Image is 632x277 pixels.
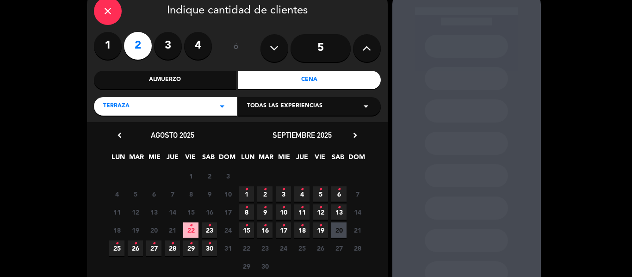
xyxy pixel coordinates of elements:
[294,240,310,256] span: 25
[220,204,235,220] span: 17
[300,200,304,215] i: •
[147,152,162,167] span: MIE
[165,240,180,256] span: 28
[124,32,152,60] label: 2
[276,222,291,238] span: 17
[184,32,212,60] label: 4
[221,32,251,64] div: ó
[300,218,304,233] i: •
[152,236,155,251] i: •
[282,218,285,233] i: •
[220,222,235,238] span: 24
[282,182,285,197] i: •
[220,186,235,202] span: 10
[151,130,194,140] span: agosto 2025
[312,152,328,167] span: VIE
[202,204,217,220] span: 16
[94,32,122,60] label: 1
[219,152,234,167] span: DOM
[208,236,211,251] i: •
[350,204,365,220] span: 14
[103,102,130,111] span: Terraza
[350,222,365,238] span: 21
[257,204,273,220] span: 9
[337,182,341,197] i: •
[257,222,273,238] span: 16
[146,222,161,238] span: 20
[220,168,235,184] span: 3
[331,204,347,220] span: 13
[220,240,235,256] span: 31
[239,204,254,220] span: 8
[165,152,180,167] span: JUE
[165,222,180,238] span: 21
[111,152,126,167] span: LUN
[245,200,248,215] i: •
[189,218,192,233] i: •
[183,186,198,202] span: 8
[313,222,328,238] span: 19
[183,152,198,167] span: VIE
[276,186,291,202] span: 3
[94,71,236,89] div: Almuerzo
[300,182,304,197] i: •
[331,222,347,238] span: 20
[337,200,341,215] i: •
[129,152,144,167] span: MAR
[258,152,273,167] span: MAR
[134,236,137,251] i: •
[202,168,217,184] span: 2
[294,152,310,167] span: JUE
[109,204,124,220] span: 11
[146,240,161,256] span: 27
[109,240,124,256] span: 25
[238,71,381,89] div: Cena
[257,240,273,256] span: 23
[183,240,198,256] span: 29
[313,186,328,202] span: 5
[276,204,291,220] span: 10
[128,204,143,220] span: 12
[331,186,347,202] span: 6
[313,240,328,256] span: 26
[350,186,365,202] span: 7
[128,186,143,202] span: 5
[115,130,124,140] i: chevron_left
[273,130,332,140] span: septiembre 2025
[202,240,217,256] span: 30
[294,204,310,220] span: 11
[313,204,328,220] span: 12
[165,204,180,220] span: 14
[239,259,254,274] span: 29
[239,222,254,238] span: 15
[319,182,322,197] i: •
[245,182,248,197] i: •
[189,236,192,251] i: •
[183,222,198,238] span: 22
[319,218,322,233] i: •
[263,182,266,197] i: •
[201,152,216,167] span: SAB
[331,240,347,256] span: 27
[240,152,255,167] span: LUN
[350,240,365,256] span: 28
[257,259,273,274] span: 30
[154,32,182,60] label: 3
[171,236,174,251] i: •
[165,186,180,202] span: 7
[146,186,161,202] span: 6
[109,222,124,238] span: 18
[102,6,113,17] i: close
[247,102,322,111] span: Todas las experiencias
[276,152,291,167] span: MIE
[350,130,360,140] i: chevron_right
[239,240,254,256] span: 22
[128,222,143,238] span: 19
[109,186,124,202] span: 4
[294,186,310,202] span: 4
[319,200,322,215] i: •
[245,218,248,233] i: •
[348,152,364,167] span: DOM
[128,240,143,256] span: 26
[202,222,217,238] span: 23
